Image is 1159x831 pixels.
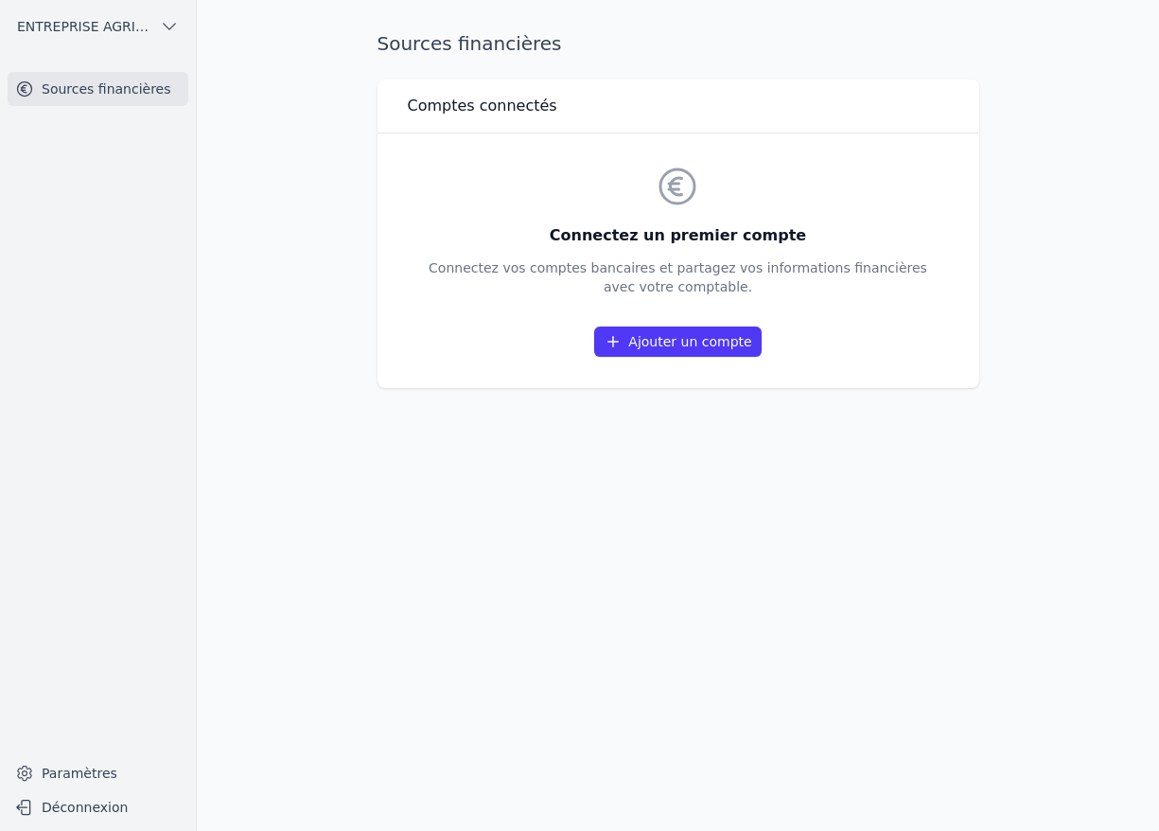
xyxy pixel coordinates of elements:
[8,11,188,42] button: ENTREPRISE AGRI-MONJOIE SPRL
[8,72,188,106] a: Sources financières
[429,258,927,296] p: Connectez vos comptes bancaires et partagez vos informations financières avec votre comptable.
[378,30,562,57] h1: Sources financières
[8,792,188,822] button: Déconnexion
[429,224,927,247] h3: Connectez un premier compte
[8,758,188,788] a: Paramètres
[408,95,557,117] h3: Comptes connectés
[17,17,152,36] span: ENTREPRISE AGRI-MONJOIE SPRL
[594,327,761,357] a: Ajouter un compte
